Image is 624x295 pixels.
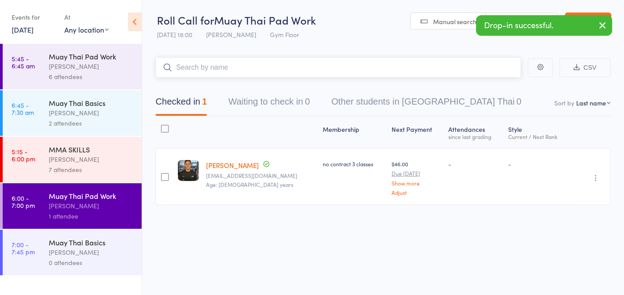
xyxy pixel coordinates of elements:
[12,10,55,25] div: Events for
[12,194,35,209] time: 6:00 - 7:00 pm
[320,120,388,144] div: Membership
[565,13,611,30] a: Exit roll call
[228,92,310,116] button: Waiting to check in0
[508,160,568,168] div: -
[49,154,134,164] div: [PERSON_NAME]
[3,137,142,182] a: 5:15 -6:00 pmMMA SKILLS[PERSON_NAME]7 attendees
[49,211,134,221] div: 1 attendee
[392,190,441,195] a: Adjust
[505,120,572,144] div: Style
[49,144,134,154] div: MMA SKILLS
[49,108,134,118] div: [PERSON_NAME]
[388,120,445,144] div: Next Payment
[206,173,316,179] small: palacioscarlos9@gmail.com
[156,92,207,116] button: Checked in1
[178,160,199,181] img: image1725394358.png
[449,160,501,168] div: -
[508,134,568,139] div: Current / Next Rank
[576,98,606,107] div: Last name
[270,30,299,39] span: Gym Floor
[156,57,521,78] input: Search by name
[3,90,142,136] a: 6:45 -7:30 amMuay Thai Basics[PERSON_NAME]2 attendees
[49,257,134,268] div: 0 attendees
[476,15,612,36] div: Drop-in successful.
[157,30,192,39] span: [DATE] 18:00
[49,72,134,82] div: 6 attendees
[49,98,134,108] div: Muay Thai Basics
[392,160,441,195] div: $46.00
[3,183,142,229] a: 6:00 -7:00 pmMuay Thai Pad Work[PERSON_NAME]1 attendee
[202,97,207,106] div: 1
[49,164,134,175] div: 7 attendees
[12,241,35,255] time: 7:00 - 7:45 pm
[49,247,134,257] div: [PERSON_NAME]
[206,30,256,39] span: [PERSON_NAME]
[517,97,522,106] div: 0
[392,170,441,177] small: Due [DATE]
[323,160,385,168] div: no contract 3 classes
[64,10,109,25] div: At
[64,25,109,34] div: Any location
[3,44,142,89] a: 5:45 -6:45 amMuay Thai Pad Work[PERSON_NAME]6 attendees
[214,13,316,27] span: Muay Thai Pad Work
[206,160,259,170] a: [PERSON_NAME]
[392,180,441,186] a: Show more
[433,17,476,26] span: Manual search
[157,13,214,27] span: Roll Call for
[49,191,134,201] div: Muay Thai Pad Work
[445,120,505,144] div: Atten­dances
[49,51,134,61] div: Muay Thai Pad Work
[206,181,293,188] span: Age: [DEMOGRAPHIC_DATA] years
[331,92,521,116] button: Other students in [GEOGRAPHIC_DATA] Thai0
[12,55,35,69] time: 5:45 - 6:45 am
[12,25,34,34] a: [DATE]
[49,237,134,247] div: Muay Thai Basics
[554,98,574,107] label: Sort by
[560,58,611,77] button: CSV
[12,101,34,116] time: 6:45 - 7:30 am
[49,61,134,72] div: [PERSON_NAME]
[49,118,134,128] div: 2 attendees
[305,97,310,106] div: 0
[3,230,142,275] a: 7:00 -7:45 pmMuay Thai Basics[PERSON_NAME]0 attendees
[449,134,501,139] div: since last grading
[49,201,134,211] div: [PERSON_NAME]
[12,148,35,162] time: 5:15 - 6:00 pm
